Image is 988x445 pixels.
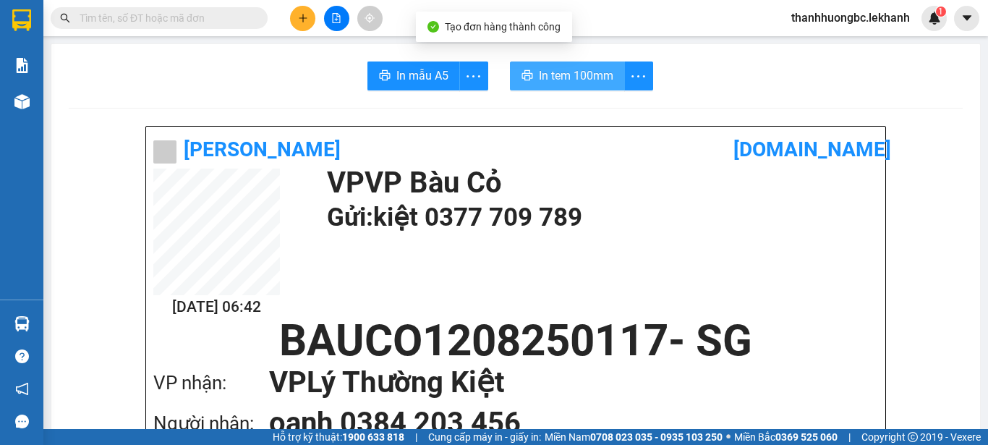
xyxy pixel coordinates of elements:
[427,21,439,33] span: check-circle
[936,7,946,17] sup: 1
[521,69,533,83] span: printer
[269,403,849,444] h1: oanh 0384 203 456
[14,58,30,73] img: solution-icon
[545,429,723,445] span: Miền Nam
[367,62,460,90] button: printerIn mẫu A5
[15,349,29,363] span: question-circle
[954,6,979,31] button: caret-down
[331,13,341,23] span: file-add
[938,7,943,17] span: 1
[184,137,341,161] b: [PERSON_NAME]
[625,67,652,85] span: more
[153,368,269,398] div: VP nhận:
[379,69,391,83] span: printer
[269,363,849,403] h1: VP Lý Thường Kiệt
[80,10,250,26] input: Tìm tên, số ĐT hoặc mã đơn
[153,295,280,319] h2: [DATE] 06:42
[733,137,891,161] b: [DOMAIN_NAME]
[908,432,918,442] span: copyright
[14,316,30,331] img: warehouse-icon
[459,62,488,90] button: more
[290,6,315,31] button: plus
[961,12,974,25] span: caret-down
[15,415,29,428] span: message
[14,94,30,109] img: warehouse-icon
[153,319,878,363] h1: BAUCO1208250117 - SG
[324,6,349,31] button: file-add
[460,67,487,85] span: more
[12,9,31,31] img: logo-vxr
[445,21,561,33] span: Tạo đơn hàng thành công
[396,67,448,85] span: In mẫu A5
[848,429,851,445] span: |
[734,429,838,445] span: Miền Bắc
[415,429,417,445] span: |
[726,434,731,440] span: ⚪️
[298,13,308,23] span: plus
[15,382,29,396] span: notification
[780,9,921,27] span: thanhhuongbc.lekhanh
[365,13,375,23] span: aim
[327,198,871,237] h1: Gửi: kiệt 0377 709 789
[590,431,723,443] strong: 0708 023 035 - 0935 103 250
[928,12,941,25] img: icon-new-feature
[539,67,613,85] span: In tem 100mm
[153,409,269,438] div: Người nhận:
[624,62,653,90] button: more
[273,429,404,445] span: Hỗ trợ kỹ thuật:
[510,62,625,90] button: printerIn tem 100mm
[342,431,404,443] strong: 1900 633 818
[327,169,871,198] h1: VP VP Bàu Cỏ
[775,431,838,443] strong: 0369 525 060
[357,6,383,31] button: aim
[60,13,70,23] span: search
[428,429,541,445] span: Cung cấp máy in - giấy in:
